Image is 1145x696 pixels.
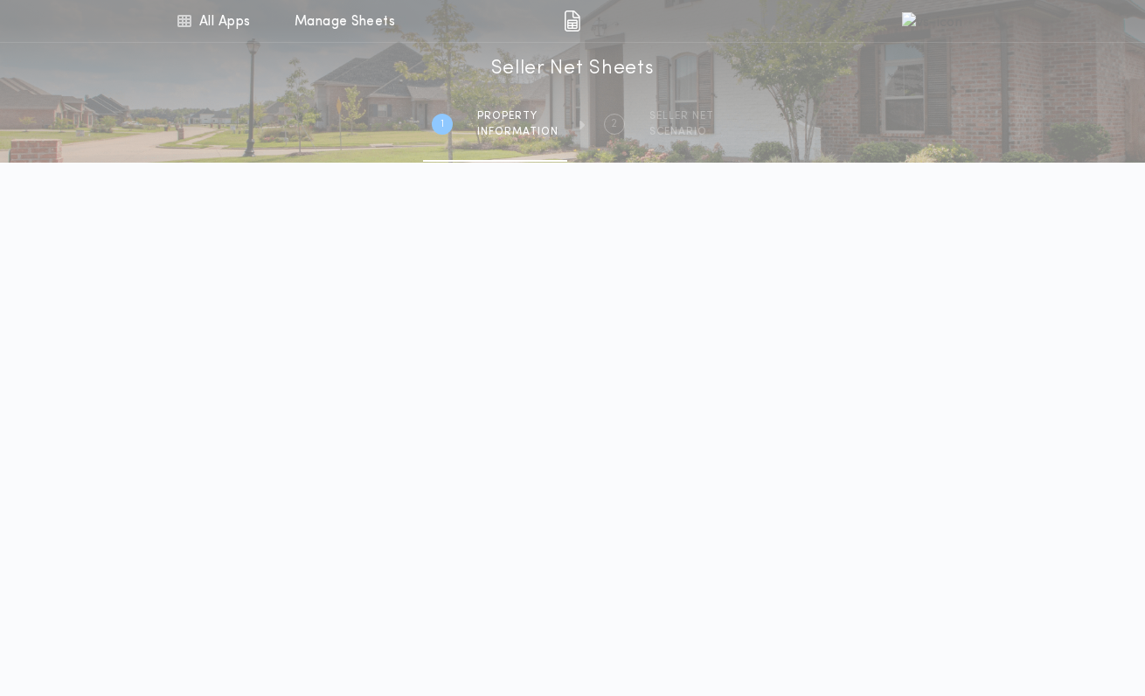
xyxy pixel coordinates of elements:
[441,117,444,131] h2: 1
[564,10,580,31] img: img
[649,125,714,139] span: SCENARIO
[902,12,962,30] img: vs-icon
[491,55,655,83] h1: Seller Net Sheets
[477,125,559,139] span: information
[611,117,617,131] h2: 2
[649,109,714,123] span: SELLER NET
[477,109,559,123] span: Property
